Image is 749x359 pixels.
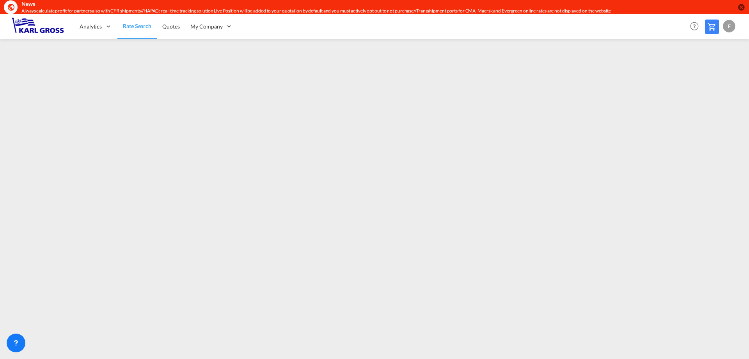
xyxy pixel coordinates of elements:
span: Rate Search [123,23,151,29]
span: My Company [190,23,222,30]
img: 3269c73066d711f095e541db4db89301.png [12,18,64,35]
a: Rate Search [117,14,157,39]
div: F [723,20,735,32]
span: Help [688,20,701,33]
md-icon: icon-earth [7,3,15,11]
div: My Company [185,14,238,39]
button: icon-close-circle [737,3,745,11]
span: Analytics [80,23,102,30]
div: Always calculate profit for partners also with CFR shipments//HAPAG: real-time tracking solution ... [21,8,634,14]
div: Help [688,20,705,34]
a: Quotes [157,14,185,39]
div: Analytics [74,14,117,39]
span: Quotes [162,23,179,30]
